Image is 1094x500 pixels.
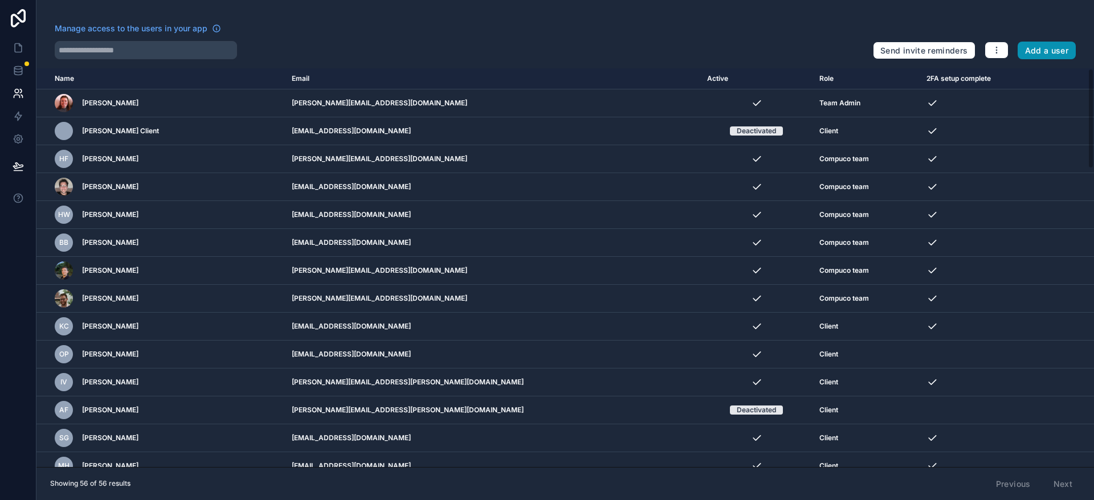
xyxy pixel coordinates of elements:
[737,126,776,136] div: Deactivated
[819,378,838,387] span: Client
[737,405,776,415] div: Deactivated
[285,229,700,257] td: [EMAIL_ADDRESS][DOMAIN_NAME]
[36,68,285,89] th: Name
[819,182,869,191] span: Compuco team
[59,350,69,359] span: OP
[819,461,838,470] span: Client
[82,210,138,219] span: [PERSON_NAME]
[59,405,68,415] span: AF
[1018,42,1076,60] button: Add a user
[59,322,69,331] span: KC
[920,68,1052,89] th: 2FA setup complete
[819,266,869,275] span: Compuco team
[285,452,700,480] td: [EMAIL_ADDRESS][DOMAIN_NAME]
[285,89,700,117] td: [PERSON_NAME][EMAIL_ADDRESS][DOMAIN_NAME]
[59,154,68,163] span: HF
[82,266,138,275] span: [PERSON_NAME]
[82,126,159,136] span: [PERSON_NAME] Client
[285,145,700,173] td: [PERSON_NAME][EMAIL_ADDRESS][DOMAIN_NAME]
[55,23,221,34] a: Manage access to the users in your app
[58,461,70,470] span: MH
[819,433,838,442] span: Client
[285,257,700,285] td: [PERSON_NAME][EMAIL_ADDRESS][DOMAIN_NAME]
[819,99,860,108] span: Team Admin
[819,210,869,219] span: Compuco team
[285,201,700,229] td: [EMAIL_ADDRESS][DOMAIN_NAME]
[82,433,138,442] span: [PERSON_NAME]
[285,396,700,424] td: [PERSON_NAME][EMAIL_ADDRESS][PERSON_NAME][DOMAIN_NAME]
[285,117,700,145] td: [EMAIL_ADDRESS][DOMAIN_NAME]
[36,68,1094,467] div: scrollable content
[285,341,700,368] td: [EMAIL_ADDRESS][DOMAIN_NAME]
[285,68,700,89] th: Email
[285,424,700,452] td: [EMAIL_ADDRESS][DOMAIN_NAME]
[82,322,138,331] span: [PERSON_NAME]
[82,154,138,163] span: [PERSON_NAME]
[82,461,138,470] span: [PERSON_NAME]
[82,350,138,359] span: [PERSON_NAME]
[50,479,130,488] span: Showing 56 of 56 results
[819,405,838,415] span: Client
[59,433,69,442] span: SG
[819,126,838,136] span: Client
[819,238,869,247] span: Compuco team
[819,154,869,163] span: Compuco team
[55,23,207,34] span: Manage access to the users in your app
[82,294,138,303] span: [PERSON_NAME]
[82,405,138,415] span: [PERSON_NAME]
[700,68,813,89] th: Active
[285,313,700,341] td: [EMAIL_ADDRESS][DOMAIN_NAME]
[285,173,700,201] td: [EMAIL_ADDRESS][DOMAIN_NAME]
[82,238,138,247] span: [PERSON_NAME]
[59,238,68,247] span: BB
[819,350,838,359] span: Client
[60,378,67,387] span: IV
[285,368,700,396] td: [PERSON_NAME][EMAIL_ADDRESS][PERSON_NAME][DOMAIN_NAME]
[82,378,138,387] span: [PERSON_NAME]
[819,294,869,303] span: Compuco team
[58,210,70,219] span: HW
[813,68,920,89] th: Role
[873,42,975,60] button: Send invite reminders
[285,285,700,313] td: [PERSON_NAME][EMAIL_ADDRESS][DOMAIN_NAME]
[82,99,138,108] span: [PERSON_NAME]
[82,182,138,191] span: [PERSON_NAME]
[819,322,838,331] span: Client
